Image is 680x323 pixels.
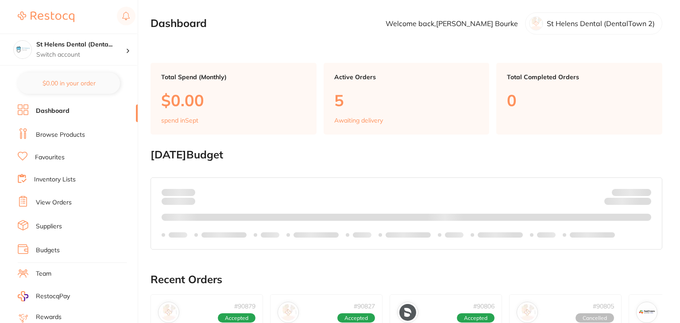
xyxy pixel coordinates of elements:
p: 0 [507,91,652,109]
strong: $0.00 [636,199,651,207]
p: Awaiting delivery [334,117,383,124]
p: Labels [445,231,464,238]
a: Rewards [36,313,62,322]
span: Accepted [218,313,255,323]
img: Restocq Logo [18,12,74,22]
strong: $NaN [634,188,651,196]
p: 5 [334,91,479,109]
img: Dentsply Sirona [399,304,416,321]
a: Suppliers [36,222,62,231]
p: Active Orders [334,73,479,81]
a: Total Spend (Monthly)$0.00spend inSept [151,63,317,135]
p: # 90879 [234,303,255,310]
p: Labels extended [570,231,615,238]
p: Labels [169,231,187,238]
img: St Helens Dental (DentalTown 2) [14,41,31,58]
p: Total Completed Orders [507,73,652,81]
a: RestocqPay [18,291,70,301]
p: Remaining: [604,196,651,207]
a: Team [36,269,51,278]
span: Accepted [337,313,375,323]
a: Budgets [36,246,60,255]
img: Adam Dental [519,304,536,321]
img: RestocqPay [18,291,28,301]
p: # 90806 [473,303,495,310]
span: Cancelled [576,313,614,323]
p: Spent: [162,188,195,196]
p: Labels extended [201,231,247,238]
p: Total Spend (Monthly) [161,73,306,81]
button: $0.00 in your order [18,73,120,94]
p: month [162,196,195,207]
img: Henry Schein Halas [280,304,297,321]
p: $0.00 [161,91,306,109]
a: Favourites [35,153,65,162]
h4: St Helens Dental (DentalTown 2) [36,40,126,49]
a: Inventory Lists [34,175,76,184]
a: Total Completed Orders0 [496,63,662,135]
p: St Helens Dental (DentalTown 2) [547,19,655,27]
a: Restocq Logo [18,7,74,27]
span: Accepted [457,313,495,323]
h2: [DATE] Budget [151,149,662,161]
strong: $0.00 [180,188,195,196]
p: # 90827 [354,303,375,310]
p: Welcome back, [PERSON_NAME] Bourke [386,19,518,27]
p: Budget: [612,188,651,196]
p: Labels [537,231,556,238]
p: Labels extended [294,231,339,238]
p: # 90805 [593,303,614,310]
a: Browse Products [36,131,85,139]
img: Healthware Australia Ridley [638,304,655,321]
a: Active Orders5Awaiting delivery [324,63,490,135]
img: Adam Dental [160,304,177,321]
h2: Recent Orders [151,273,662,286]
p: spend in Sept [161,117,198,124]
p: Labels extended [478,231,523,238]
p: Labels [353,231,371,238]
p: Switch account [36,50,126,59]
p: Labels [261,231,279,238]
h2: Dashboard [151,17,207,30]
p: Labels extended [386,231,431,238]
a: View Orders [36,198,72,207]
span: RestocqPay [36,292,70,301]
a: Dashboard [36,107,70,115]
